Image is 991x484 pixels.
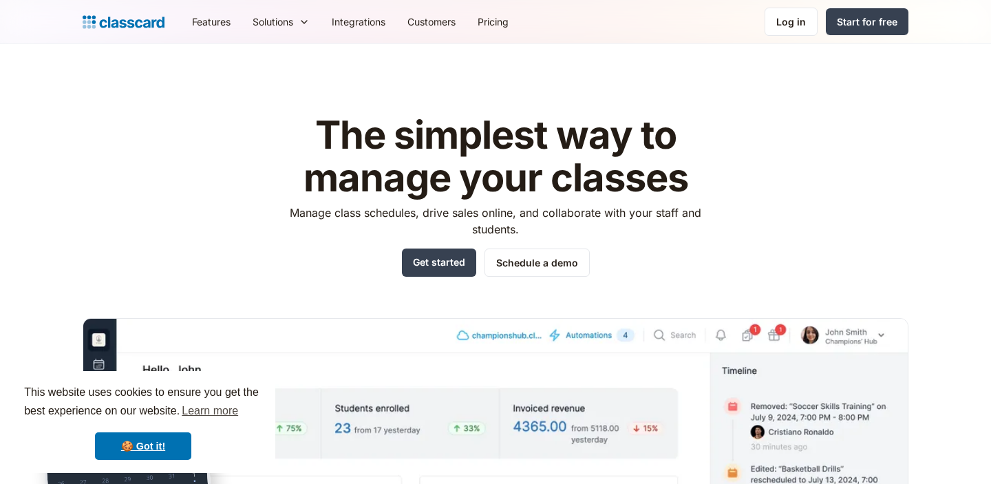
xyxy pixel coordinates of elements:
[776,14,806,29] div: Log in
[253,14,293,29] div: Solutions
[24,384,262,421] span: This website uses cookies to ensure you get the best experience on our website.
[11,371,275,473] div: cookieconsent
[95,432,191,460] a: dismiss cookie message
[467,6,520,37] a: Pricing
[277,114,714,199] h1: The simplest way to manage your classes
[242,6,321,37] div: Solutions
[765,8,818,36] a: Log in
[181,6,242,37] a: Features
[396,6,467,37] a: Customers
[402,249,476,277] a: Get started
[321,6,396,37] a: Integrations
[83,12,164,32] a: home
[837,14,897,29] div: Start for free
[484,249,590,277] a: Schedule a demo
[277,204,714,238] p: Manage class schedules, drive sales online, and collaborate with your staff and students.
[180,401,240,421] a: learn more about cookies
[826,8,908,35] a: Start for free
